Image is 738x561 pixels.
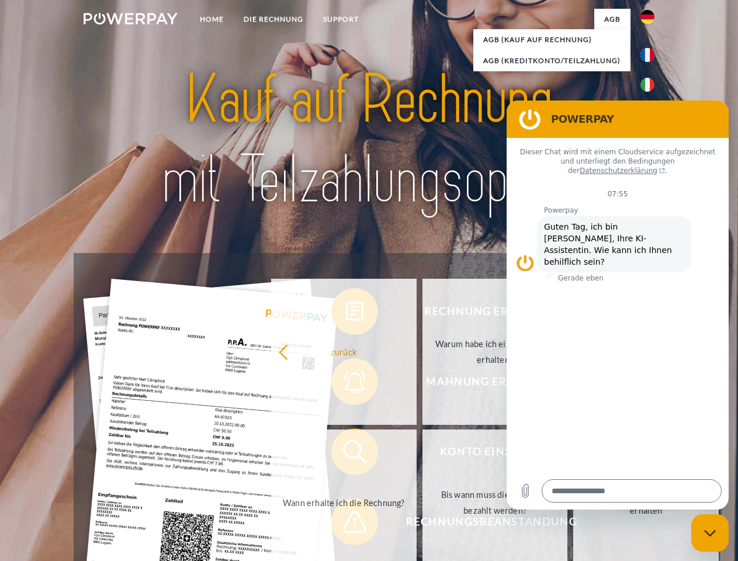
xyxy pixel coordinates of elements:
a: SUPPORT [313,9,369,30]
a: DIE RECHNUNG [234,9,313,30]
a: agb [594,9,630,30]
a: AGB (Kauf auf Rechnung) [473,29,630,50]
iframe: Messaging-Fenster [507,101,729,510]
div: Warum habe ich eine Rechnung erhalten? [429,336,561,368]
div: Bis wann muss die Rechnung bezahlt werden? [429,487,561,518]
img: de [640,10,654,24]
img: it [640,78,654,92]
img: logo-powerpay-white.svg [84,13,178,25]
iframe: Schaltfläche zum Öffnen des Messaging-Fensters; Konversation läuft [691,514,729,552]
img: title-powerpay_de.svg [112,56,626,224]
div: Wann erhalte ich die Rechnung? [278,494,410,510]
div: zurück [278,344,410,359]
img: fr [640,48,654,62]
a: Home [190,9,234,30]
a: AGB (Kreditkonto/Teilzahlung) [473,50,630,71]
